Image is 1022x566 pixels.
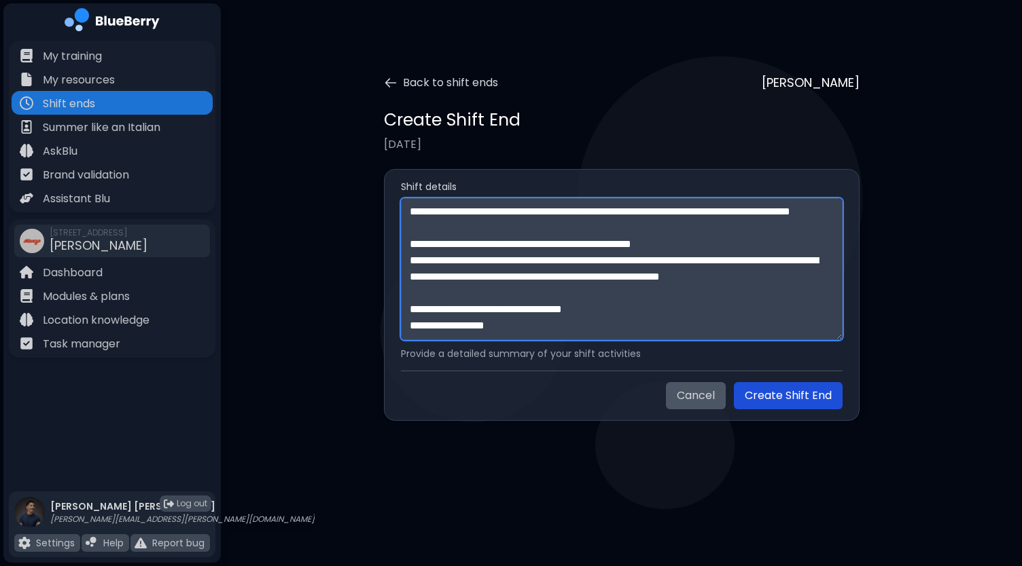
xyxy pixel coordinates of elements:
[18,537,31,549] img: file icon
[20,289,33,303] img: file icon
[65,8,160,36] img: company logo
[50,227,147,238] span: [STREET_ADDRESS]
[43,96,95,112] p: Shift ends
[86,537,98,549] img: file icon
[762,73,860,92] p: [PERSON_NAME]
[43,72,115,88] p: My resources
[20,191,33,205] img: file icon
[734,382,843,409] button: Create Shift End
[401,181,843,193] label: Shift details
[152,537,205,549] p: Report bug
[20,337,33,350] img: file icon
[20,313,33,326] img: file icon
[43,336,120,352] p: Task manager
[20,168,33,181] img: file icon
[36,537,75,549] p: Settings
[43,288,130,305] p: Modules & plans
[50,500,315,512] p: [PERSON_NAME] [PERSON_NAME]
[135,537,147,549] img: file icon
[14,497,45,541] img: profile photo
[43,119,160,136] p: Summer like an Italian
[384,75,498,91] button: Back to shift ends
[43,143,77,159] p: AskBlu
[50,514,315,525] p: [PERSON_NAME][EMAIL_ADDRESS][PERSON_NAME][DOMAIN_NAME]
[20,265,33,279] img: file icon
[401,347,843,360] p: Provide a detailed summary of your shift activities
[103,537,124,549] p: Help
[177,498,207,509] span: Log out
[43,312,149,328] p: Location knowledge
[43,167,129,183] p: Brand validation
[666,382,726,409] button: Cancel
[20,73,33,86] img: file icon
[20,229,44,253] img: company thumbnail
[164,499,174,509] img: logout
[43,191,110,207] p: Assistant Blu
[384,136,860,153] p: [DATE]
[50,237,147,254] span: [PERSON_NAME]
[20,120,33,134] img: file icon
[384,109,521,131] h1: Create Shift End
[20,96,33,110] img: file icon
[43,48,102,64] p: My training
[20,144,33,157] img: file icon
[20,49,33,62] img: file icon
[43,265,103,281] p: Dashboard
